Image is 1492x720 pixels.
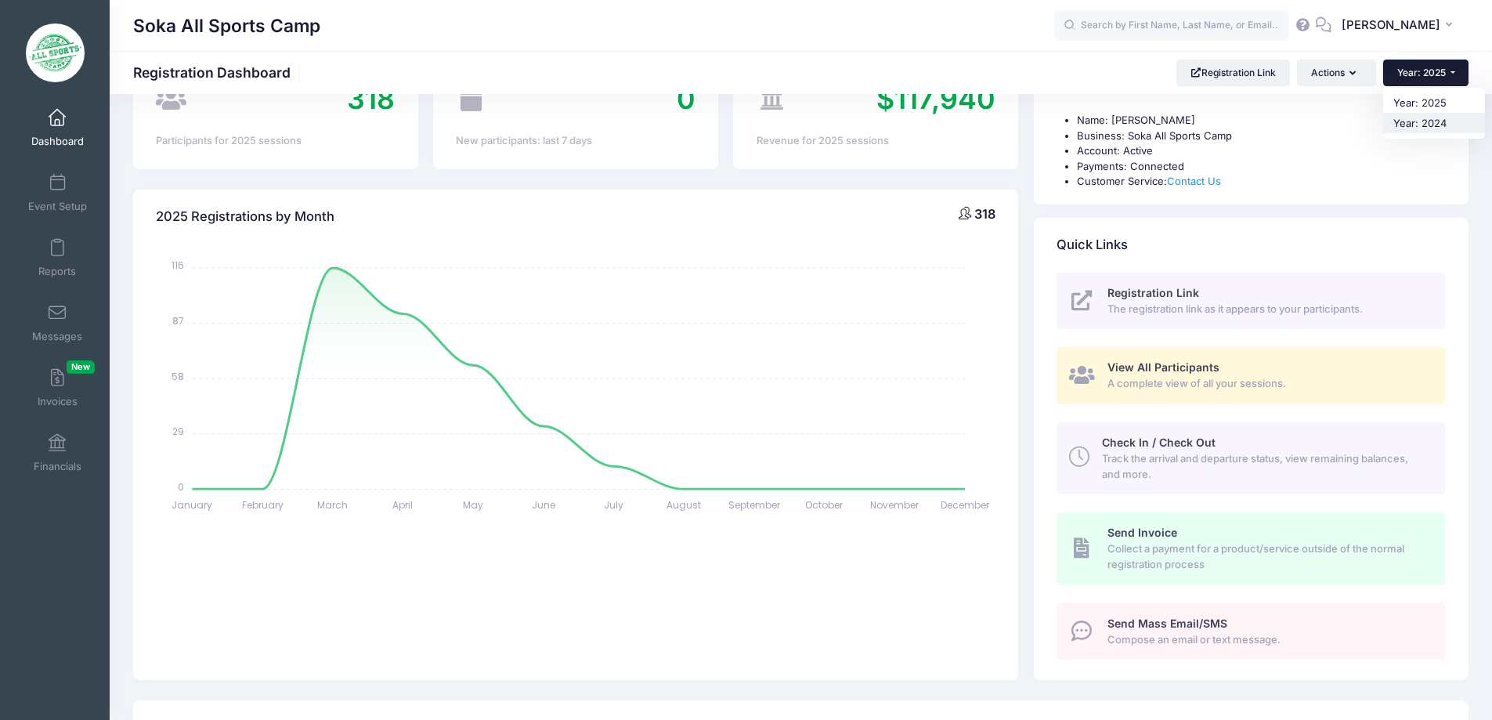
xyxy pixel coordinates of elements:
[876,81,995,116] span: $117,940
[1397,67,1446,78] span: Year: 2025
[28,200,87,213] span: Event Setup
[156,133,395,149] div: Participants for 2025 sessions
[133,64,304,81] h1: Registration Dashboard
[20,230,95,285] a: Reports
[1107,376,1428,392] span: A complete view of all your sessions.
[31,135,84,148] span: Dashboard
[242,498,284,512] tspan: February
[1057,512,1446,584] a: Send Invoice Collect a payment for a product/service outside of the normal registration process
[757,133,995,149] div: Revenue for 2025 sessions
[728,498,781,512] tspan: September
[1054,10,1289,42] input: Search by First Name, Last Name, or Email...
[1342,16,1440,34] span: [PERSON_NAME]
[1077,128,1446,144] li: Business: Soka All Sports Camp
[1107,541,1428,572] span: Collect a payment for a product/service outside of the normal registration process
[1057,223,1128,267] h4: Quick Links
[456,133,695,149] div: New participants: last 7 days
[179,479,185,493] tspan: 0
[1057,273,1446,330] a: Registration Link The registration link as it appears to your participants.
[667,498,701,512] tspan: August
[20,425,95,480] a: Financials
[20,165,95,220] a: Event Setup
[1383,60,1469,86] button: Year: 2025
[20,100,95,155] a: Dashboard
[806,498,844,512] tspan: October
[34,460,81,473] span: Financials
[20,360,95,415] a: InvoicesNew
[1077,113,1446,128] li: Name: [PERSON_NAME]
[1057,347,1446,404] a: View All Participants A complete view of all your sessions.
[941,498,990,512] tspan: December
[38,395,78,408] span: Invoices
[172,498,213,512] tspan: January
[1102,436,1216,449] span: Check In / Check Out
[532,498,555,512] tspan: June
[1077,174,1446,190] li: Customer Service:
[347,81,395,116] span: 318
[1107,632,1428,648] span: Compose an email or text message.
[1383,92,1485,113] a: Year: 2025
[172,369,185,382] tspan: 58
[1077,143,1446,159] li: Account: Active
[318,498,349,512] tspan: March
[974,206,995,222] span: 318
[38,265,76,278] span: Reports
[1102,451,1428,482] span: Track the arrival and departure status, view remaining balances, and more.
[870,498,919,512] tspan: November
[604,498,623,512] tspan: July
[1331,8,1469,44] button: [PERSON_NAME]
[677,81,695,116] span: 0
[20,295,95,350] a: Messages
[1107,617,1227,630] span: Send Mass Email/SMS
[1167,175,1221,187] a: Contact Us
[1107,302,1428,317] span: The registration link as it appears to your participants.
[32,330,82,343] span: Messages
[67,360,95,374] span: New
[26,24,85,82] img: Soka All Sports Camp
[173,425,185,438] tspan: 29
[172,259,185,272] tspan: 116
[1107,286,1199,299] span: Registration Link
[173,314,185,327] tspan: 87
[133,8,320,44] h1: Soka All Sports Camp
[1077,159,1446,175] li: Payments: Connected
[1057,602,1446,660] a: Send Mass Email/SMS Compose an email or text message.
[1297,60,1375,86] button: Actions
[156,194,334,239] h4: 2025 Registrations by Month
[393,498,414,512] tspan: April
[1057,422,1446,494] a: Check In / Check Out Track the arrival and departure status, view remaining balances, and more.
[1107,526,1177,539] span: Send Invoice
[1383,113,1485,133] a: Year: 2024
[1107,360,1219,374] span: View All Participants
[463,498,483,512] tspan: May
[1176,60,1290,86] a: Registration Link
